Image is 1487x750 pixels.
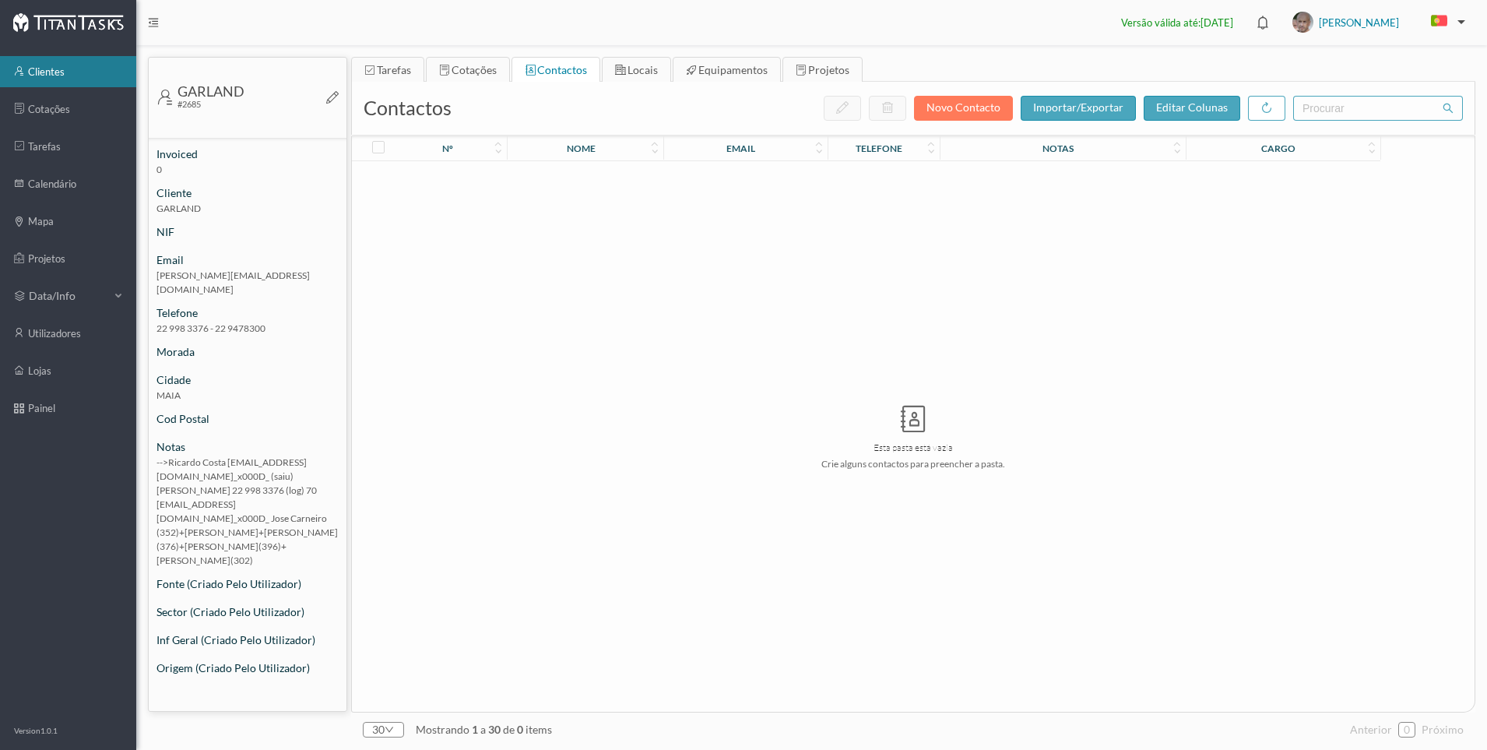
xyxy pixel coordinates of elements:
li: Página Seguinte [1422,717,1464,742]
div: notas [149,438,346,455]
div: cod postal [149,410,346,427]
i: icon: search [1443,103,1454,114]
i: icon: down [385,725,395,734]
i: icon: bell [1253,12,1273,33]
div: notas [1042,143,1074,154]
span: de [503,723,515,736]
div: telefone [149,305,346,321]
span: próximo [1422,723,1464,736]
span: equipamentos [698,63,768,76]
div: Origem (criado pelo utilizador) [149,660,346,676]
span: #2685 [178,99,201,109]
button: importar/exportar [1021,96,1136,121]
span: anterior [1350,723,1392,736]
div: nº [442,143,453,154]
button: novo contacto [914,96,1013,121]
span: importar/exportar [1033,100,1123,114]
button: PT [1418,9,1471,34]
div: cidade [149,371,346,388]
div: nome [567,143,596,154]
div: invoiced [149,146,346,162]
span: novo contacto [926,100,1000,114]
div: cliente [149,185,346,201]
span: locais [627,63,658,76]
p: Version 1.0.1 [14,725,58,737]
span: GARLAND [149,201,346,224]
span: 1 [469,723,480,736]
span: tarefas [377,63,411,76]
div: Fonte (criado pelo utilizador) [149,576,346,592]
li: 0 [1398,722,1415,738]
div: email [726,143,755,154]
a: 0 [1399,718,1415,741]
li: Página Anterior [1350,717,1392,742]
span: contactos [364,96,452,119]
div: Sector (criado pelo utilizador) [149,604,346,620]
img: txTsP8FTIqgEhwJwtkAAAAASUVORK5CYII= [1292,12,1313,33]
div: Crie alguns contactos para preencher a pasta. [821,458,1005,470]
div: Inf Geral (criado pelo utilizador) [149,632,346,648]
span: data/info [29,288,107,304]
div: Cargo [1261,143,1295,154]
span: 0 [149,162,346,185]
span: 30 [486,723,503,736]
span: contactos [537,63,587,76]
span: 22 998 3376 - 22 9478300 [149,321,346,343]
span: cotações [452,63,497,76]
span: 0 [515,723,526,736]
div: GARLAND [178,84,244,98]
span: items [526,723,552,736]
div: NIF [149,224,346,240]
button: editar colunas [1144,96,1240,121]
div: morada [149,343,346,360]
span: -->Ricardo Costa [EMAIL_ADDRESS][DOMAIN_NAME]_x000D_ (saiu) [PERSON_NAME] 22 998 3376 (log) 70 [E... [149,455,346,576]
span: a [480,723,486,736]
span: [PERSON_NAME][EMAIL_ADDRESS][DOMAIN_NAME] [149,268,346,305]
i: icon: menu-fold [148,17,159,28]
input: procurar [1293,96,1463,121]
div: 30 [372,718,385,741]
img: Logo [12,12,124,32]
div: telefone [856,143,902,154]
div: email [149,252,346,268]
span: mostrando [416,723,469,736]
h4: Esta pasta está vazia [874,442,953,453]
span: MAIA [149,388,346,410]
span: projetos [808,63,849,76]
